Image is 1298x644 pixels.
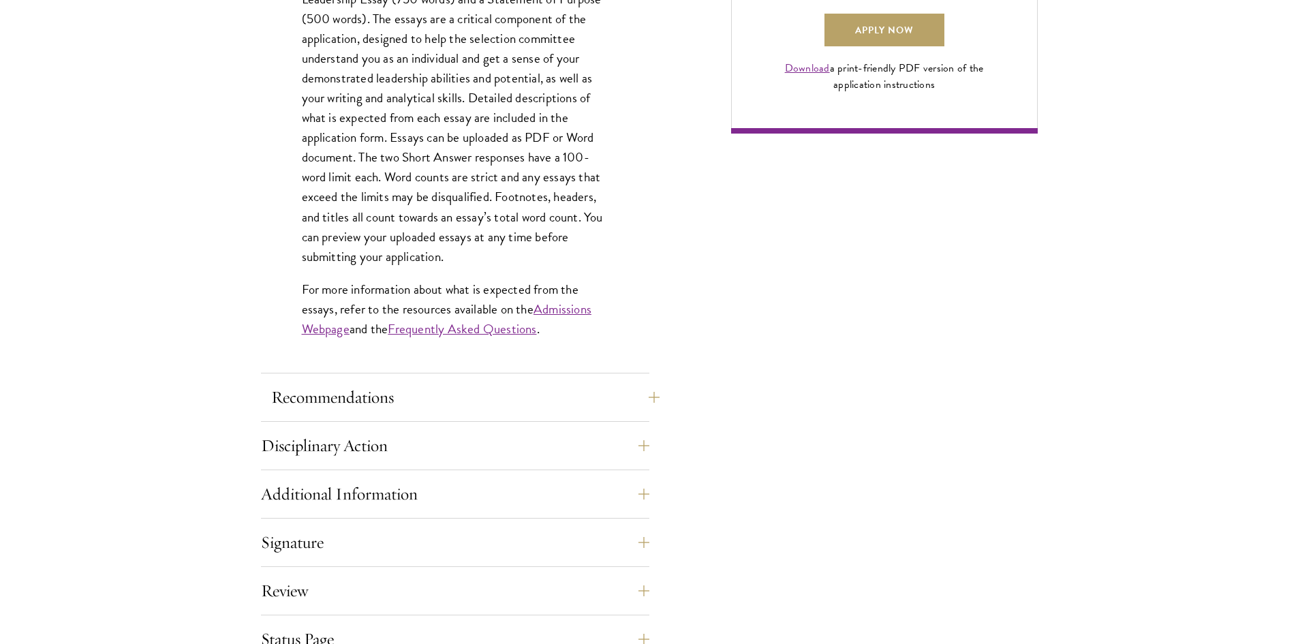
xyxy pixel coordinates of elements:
[785,60,830,76] a: Download
[271,381,660,414] button: Recommendations
[302,299,591,339] a: Admissions Webpage
[824,14,944,46] a: Apply Now
[769,60,1000,93] div: a print-friendly PDF version of the application instructions
[261,429,649,462] button: Disciplinary Action
[261,574,649,607] button: Review
[261,478,649,510] button: Additional Information
[302,279,608,339] p: For more information about what is expected from the essays, refer to the resources available on ...
[388,319,536,339] a: Frequently Asked Questions
[261,526,649,559] button: Signature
